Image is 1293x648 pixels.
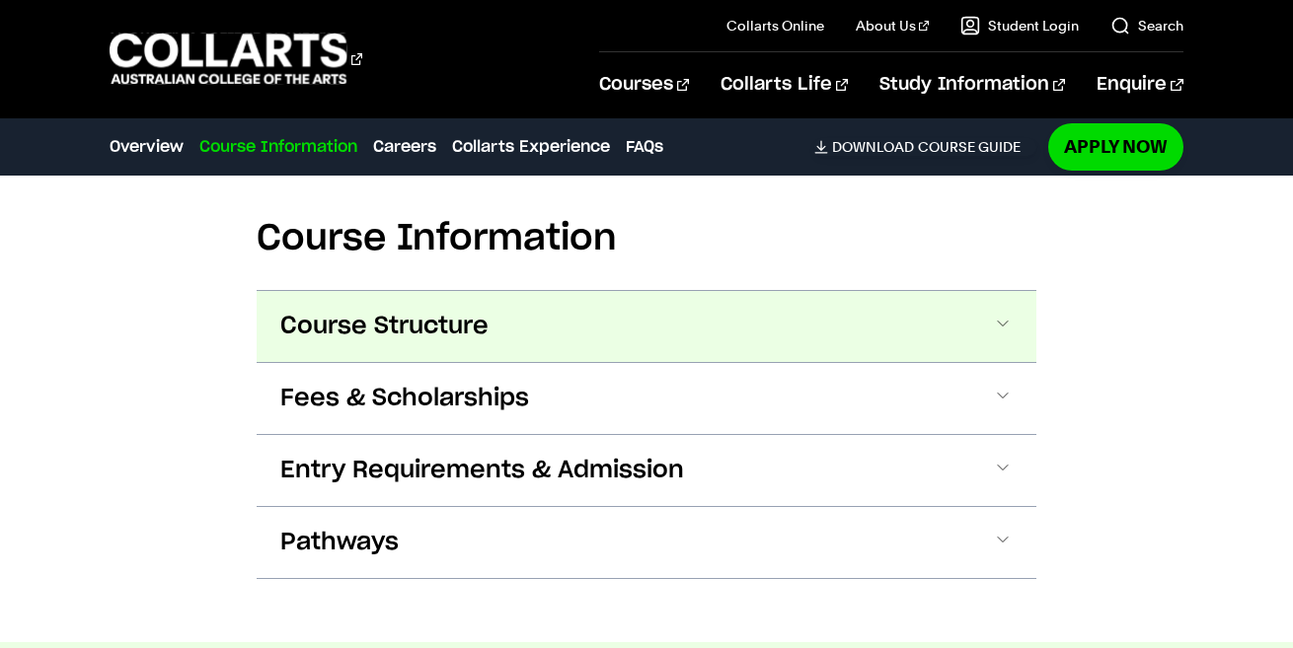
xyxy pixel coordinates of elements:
[856,16,929,36] a: About Us
[626,135,663,159] a: FAQs
[960,16,1079,36] a: Student Login
[257,291,1036,362] button: Course Structure
[280,311,489,342] span: Course Structure
[199,135,357,159] a: Course Information
[832,138,914,156] span: Download
[814,138,1036,156] a: DownloadCourse Guide
[1110,16,1183,36] a: Search
[257,217,1036,260] h2: Course Information
[1097,52,1182,117] a: Enquire
[726,16,824,36] a: Collarts Online
[452,135,610,159] a: Collarts Experience
[373,135,436,159] a: Careers
[879,52,1065,117] a: Study Information
[599,52,689,117] a: Courses
[110,135,184,159] a: Overview
[280,455,684,486] span: Entry Requirements & Admission
[280,527,399,558] span: Pathways
[280,383,529,414] span: Fees & Scholarships
[721,52,848,117] a: Collarts Life
[257,507,1036,578] button: Pathways
[110,31,362,87] div: Go to homepage
[257,435,1036,506] button: Entry Requirements & Admission
[257,363,1036,434] button: Fees & Scholarships
[1048,123,1183,170] a: Apply Now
